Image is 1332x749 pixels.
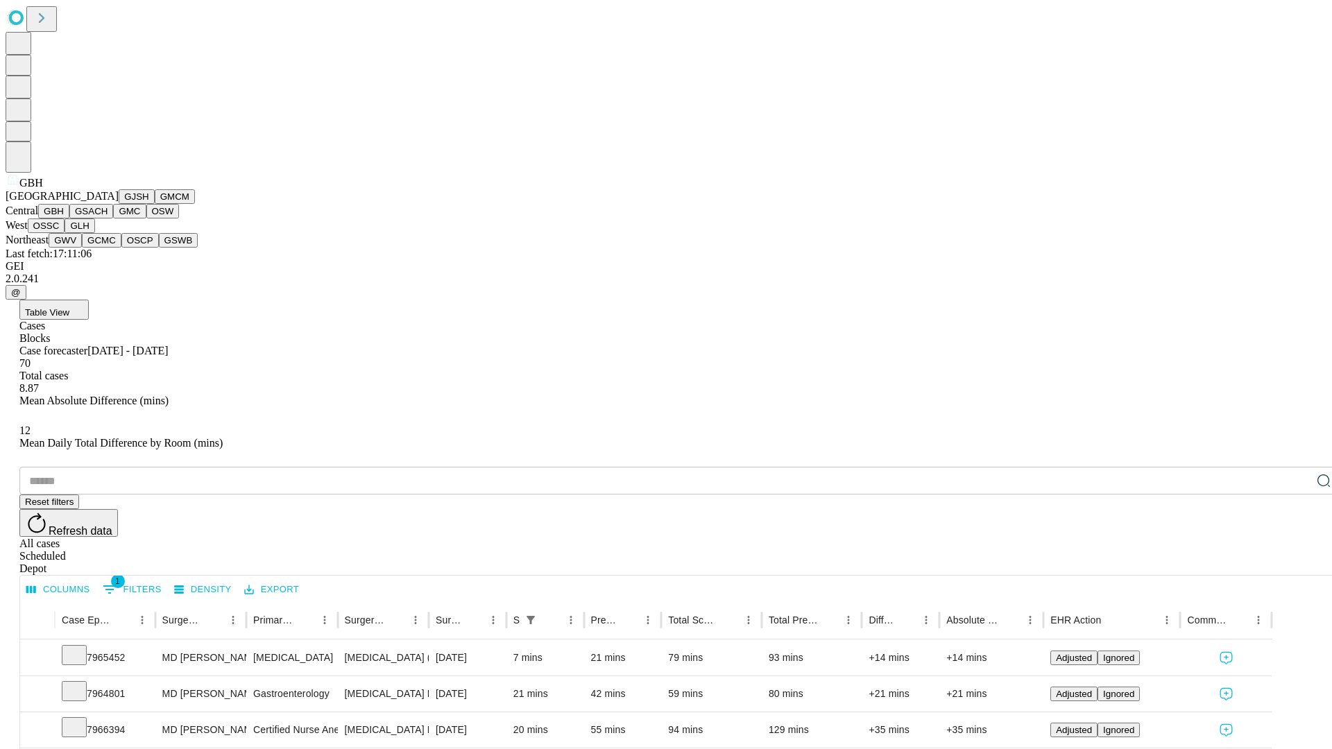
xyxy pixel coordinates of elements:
[739,610,758,630] button: Menu
[146,204,180,218] button: OSW
[69,204,113,218] button: GSACH
[1001,610,1021,630] button: Sort
[155,189,195,204] button: GMCM
[591,712,655,748] div: 55 mins
[1050,723,1098,737] button: Adjusted
[638,610,658,630] button: Menu
[1102,610,1122,630] button: Sort
[345,614,385,626] div: Surgery Name
[561,610,581,630] button: Menu
[315,610,334,630] button: Menu
[62,676,148,712] div: 7964801
[19,370,68,381] span: Total cases
[542,610,561,630] button: Sort
[1021,610,1040,630] button: Menu
[6,234,49,246] span: Northeast
[27,646,48,671] button: Expand
[1098,651,1140,665] button: Ignored
[1098,687,1140,701] button: Ignored
[436,712,499,748] div: [DATE]
[113,610,133,630] button: Sort
[19,345,87,356] span: Case forecaster
[619,610,638,630] button: Sort
[1249,610,1268,630] button: Menu
[521,610,540,630] div: 1 active filter
[223,610,243,630] button: Menu
[769,712,855,748] div: 129 mins
[1103,725,1134,735] span: Ignored
[869,640,932,675] div: +14 mins
[162,640,239,675] div: MD [PERSON_NAME]
[296,610,315,630] button: Sort
[6,219,28,231] span: West
[869,614,896,626] div: Difference
[6,248,92,259] span: Last fetch: 17:11:06
[19,357,31,369] span: 70
[1056,725,1092,735] span: Adjusted
[19,424,31,436] span: 12
[133,610,152,630] button: Menu
[1056,689,1092,699] span: Adjusted
[1050,651,1098,665] button: Adjusted
[1050,614,1101,626] div: EHR Action
[1103,653,1134,663] span: Ignored
[1056,653,1092,663] span: Adjusted
[6,190,119,202] span: [GEOGRAPHIC_DATA]
[62,640,148,675] div: 7965452
[668,614,718,626] div: Total Scheduled Duration
[253,712,330,748] div: Certified Nurse Anesthetist
[769,640,855,675] div: 93 mins
[1157,610,1177,630] button: Menu
[591,614,618,626] div: Predicted In Room Duration
[162,712,239,748] div: MD [PERSON_NAME]
[11,287,21,298] span: @
[19,300,89,320] button: Table View
[253,614,293,626] div: Primary Service
[1098,723,1140,737] button: Ignored
[386,610,406,630] button: Sort
[82,233,121,248] button: GCMC
[513,712,577,748] div: 20 mins
[406,610,425,630] button: Menu
[6,260,1326,273] div: GEI
[121,233,159,248] button: OSCP
[719,610,739,630] button: Sort
[62,614,112,626] div: Case Epic Id
[6,273,1326,285] div: 2.0.241
[1103,689,1134,699] span: Ignored
[345,676,422,712] div: [MEDICAL_DATA] FLEXIBLE PROXIMAL DIAGNOSTIC
[1187,614,1227,626] div: Comments
[19,437,223,449] span: Mean Daily Total Difference by Room (mins)
[111,574,125,588] span: 1
[65,218,94,233] button: GLH
[946,712,1036,748] div: +35 mins
[27,682,48,707] button: Expand
[591,640,655,675] div: 21 mins
[162,614,203,626] div: Surgeon Name
[484,610,503,630] button: Menu
[19,509,118,537] button: Refresh data
[49,233,82,248] button: GWV
[946,640,1036,675] div: +14 mins
[345,712,422,748] div: [MEDICAL_DATA] FLEXIBLE PROXIMAL DIAGNOSTIC
[345,640,422,675] div: [MEDICAL_DATA] (EGD), FLEXIBLE, TRANSORAL, DIAGNOSTIC
[19,395,169,406] span: Mean Absolute Difference (mins)
[113,204,146,218] button: GMC
[253,640,330,675] div: [MEDICAL_DATA]
[49,525,112,537] span: Refresh data
[668,712,755,748] div: 94 mins
[897,610,916,630] button: Sort
[25,307,69,318] span: Table View
[28,218,65,233] button: OSSC
[19,382,39,394] span: 8.87
[38,204,69,218] button: GBH
[436,614,463,626] div: Surgery Date
[769,676,855,712] div: 80 mins
[6,205,38,216] span: Central
[819,610,839,630] button: Sort
[513,640,577,675] div: 7 mins
[253,676,330,712] div: Gastroenterology
[87,345,168,356] span: [DATE] - [DATE]
[119,189,155,204] button: GJSH
[436,676,499,712] div: [DATE]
